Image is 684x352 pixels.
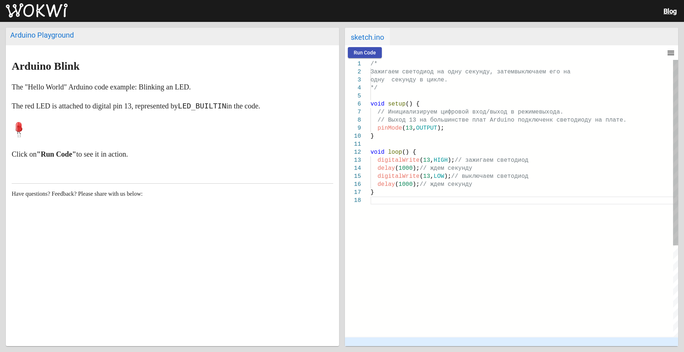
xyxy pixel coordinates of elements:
[345,100,361,108] div: 6
[451,173,528,180] span: // выключаем светодиод
[10,31,335,39] div: Arduino Playground
[423,157,430,164] span: 13
[377,173,419,180] span: digitalWrite
[345,28,390,45] span: sketch.ino
[6,3,68,18] img: Wokwi
[419,181,472,188] span: // ждем секунду
[377,157,419,164] span: digitalWrite
[550,117,627,123] span: к светодиоду на плате.
[406,125,413,131] span: 13
[37,150,76,158] strong: "Run Code"
[345,76,361,84] div: 3
[345,156,361,164] div: 13
[370,69,514,75] span: Зажигаем светодиод на одну секунду, затем
[370,189,374,196] span: }
[430,157,434,164] span: ,
[12,191,143,197] span: Have questions? Feedback? Please share with us below:
[377,125,402,131] span: pinMode
[12,148,333,160] p: Click on to see it in action.
[664,7,677,15] a: Blog
[448,157,455,164] span: );
[348,47,382,58] button: Run Code
[413,165,419,172] span: );
[345,132,361,140] div: 10
[413,125,416,131] span: ,
[388,101,406,107] span: setup
[377,117,549,123] span: // Выход 13 на большинстве плат Arduino подключен
[377,165,395,172] span: delay
[399,181,413,188] span: 1000
[12,100,333,112] p: The red LED is attached to digital pin 13, represented by in the code.
[419,157,423,164] span: (
[345,172,361,180] div: 15
[413,181,419,188] span: );
[434,173,444,180] span: LOW
[345,180,361,188] div: 16
[345,148,361,156] div: 12
[12,81,333,93] p: The "Hello World" Arduino code example: Blinking an LED.
[370,133,374,139] span: }
[345,164,361,172] div: 14
[395,165,399,172] span: (
[345,84,361,92] div: 4
[402,125,406,131] span: (
[377,181,395,188] span: delay
[455,157,528,164] span: // зажигаем светодиод
[345,108,361,116] div: 7
[370,101,384,107] span: void
[419,173,423,180] span: (
[423,173,430,180] span: 13
[430,173,434,180] span: ,
[444,173,451,180] span: );
[419,165,472,172] span: // ждем секунду
[514,69,571,75] span: выключаем его на
[388,149,402,156] span: loop
[345,68,361,76] div: 2
[345,124,361,132] div: 9
[370,149,384,156] span: void
[377,109,539,115] span: // Инициализируем цифровой вход/выход в режиме
[395,181,399,188] span: (
[354,50,376,56] span: Run Code
[345,196,361,204] div: 18
[406,101,419,107] span: () {
[370,77,448,83] span: одну секунду в цикле.
[402,149,416,156] span: () {
[434,157,448,164] span: HIGH
[345,188,361,196] div: 17
[12,60,333,72] h1: Arduino Blink
[437,125,444,131] span: );
[539,109,563,115] span: выхода.
[399,165,413,172] span: 1000
[416,125,437,131] span: OUTPUT
[345,92,361,100] div: 5
[345,60,361,68] div: 1
[345,140,361,148] div: 11
[345,116,361,124] div: 8
[666,49,675,57] mat-icon: menu
[178,102,226,110] code: LED_BUILTIN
